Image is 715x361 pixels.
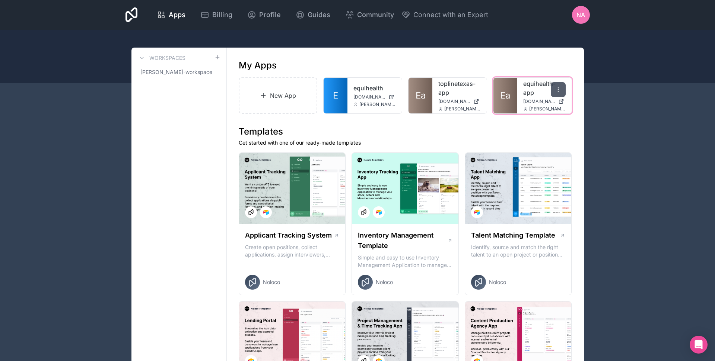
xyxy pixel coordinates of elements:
span: Noloco [376,278,393,286]
span: Noloco [263,278,280,286]
a: [DOMAIN_NAME] [523,99,566,104]
a: [DOMAIN_NAME] [353,94,396,100]
span: Profile [259,10,281,20]
p: Create open positions, collect applications, assign interviewers, centralise candidate feedback a... [245,244,340,258]
a: E [324,78,347,113]
span: [PERSON_NAME][EMAIL_ADDRESS][DOMAIN_NAME] [444,106,481,112]
a: Ea [493,78,517,113]
span: Connect with an Expert [413,10,488,20]
span: Ea [500,90,510,101]
a: Community [339,7,400,23]
img: Airtable Logo [263,209,269,215]
h1: Inventory Management Template [358,230,447,251]
h3: Workspaces [149,54,185,62]
span: [DOMAIN_NAME] [438,99,470,104]
span: [DOMAIN_NAME] [353,94,385,100]
button: Connect with an Expert [401,10,488,20]
a: Ea [409,78,432,113]
span: [PERSON_NAME][EMAIL_ADDRESS][DOMAIN_NAME] [359,101,396,107]
span: Noloco [489,278,506,286]
span: [PERSON_NAME][EMAIL_ADDRESS][DOMAIN_NAME] [529,106,566,112]
span: Apps [169,10,185,20]
span: Guides [308,10,330,20]
img: Airtable Logo [376,209,382,215]
span: NA [576,10,585,19]
a: Billing [194,7,238,23]
span: [PERSON_NAME]-workspace [140,68,212,76]
span: Ea [416,90,426,101]
a: Guides [290,7,336,23]
a: New App [239,77,318,114]
img: Airtable Logo [474,209,480,215]
h1: Applicant Tracking System [245,230,332,241]
h1: My Apps [239,59,277,71]
p: Simple and easy to use Inventory Management Application to manage your stock, orders and Manufact... [358,254,452,269]
a: equihealth [353,84,396,93]
a: Apps [151,7,191,23]
a: equihealth-app [523,79,566,97]
a: toplinetexas-app [438,79,481,97]
a: Workspaces [137,54,185,62]
h1: Talent Matching Template [471,230,555,241]
h1: Templates [239,126,572,138]
span: E [333,90,338,101]
a: Profile [241,7,287,23]
a: [PERSON_NAME]-workspace [137,65,220,79]
div: Open Intercom Messenger [690,336,708,354]
span: [DOMAIN_NAME] [523,99,555,104]
p: Get started with one of our ready-made templates [239,139,572,146]
p: Identify, source and match the right talent to an open project or position with our Talent Matchi... [471,244,566,258]
span: Community [357,10,394,20]
a: [DOMAIN_NAME] [438,99,481,104]
span: Billing [212,10,232,20]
